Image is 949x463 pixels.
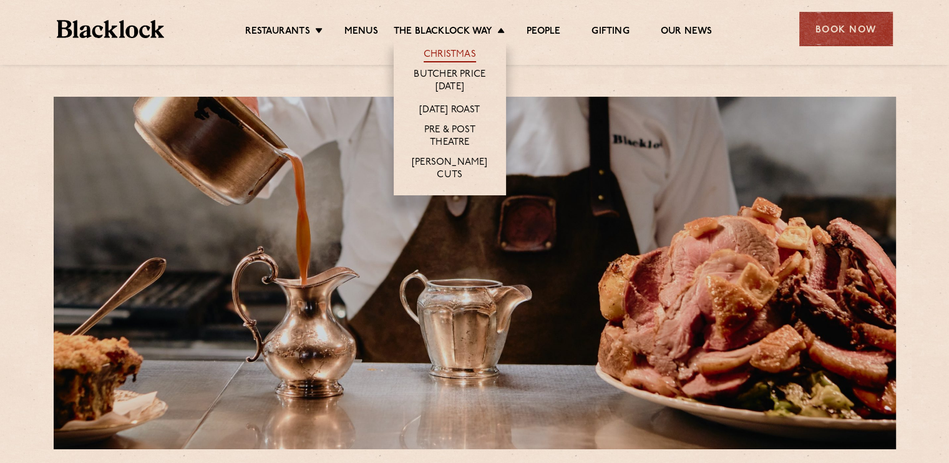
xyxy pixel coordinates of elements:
[344,26,378,39] a: Menus
[406,157,494,183] a: [PERSON_NAME] Cuts
[57,20,165,38] img: BL_Textured_Logo-footer-cropped.svg
[245,26,310,39] a: Restaurants
[394,26,492,39] a: The Blacklock Way
[799,12,893,46] div: Book Now
[591,26,629,39] a: Gifting
[527,26,560,39] a: People
[406,69,494,95] a: Butcher Price [DATE]
[661,26,713,39] a: Our News
[419,104,480,118] a: [DATE] Roast
[424,49,476,62] a: Christmas
[406,124,494,150] a: Pre & Post Theatre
